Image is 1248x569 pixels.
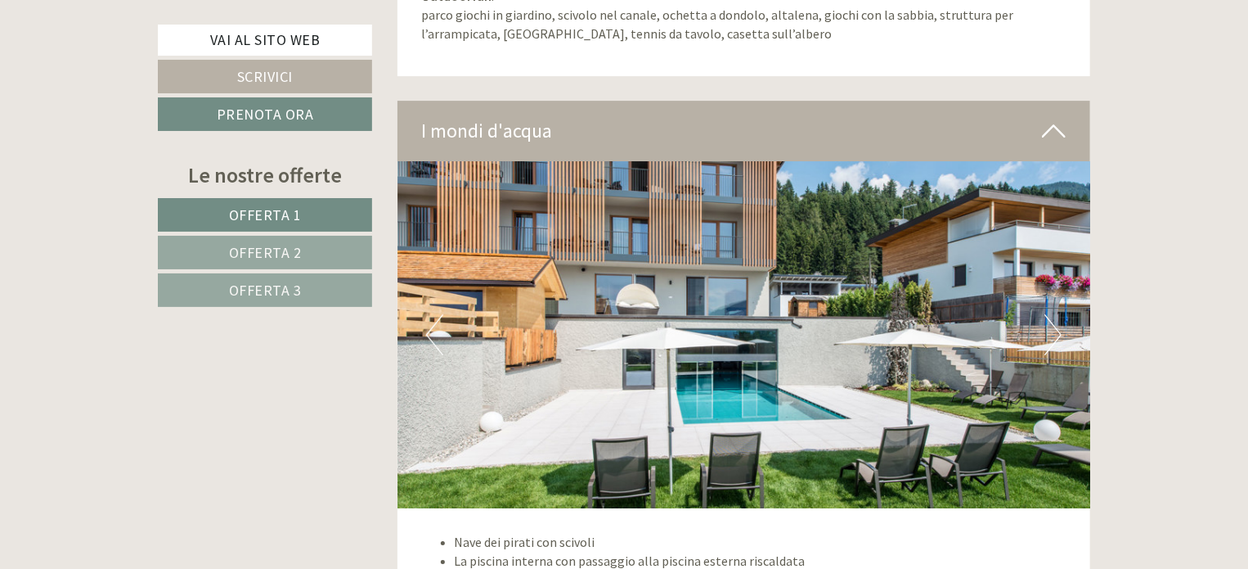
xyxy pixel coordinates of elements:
[229,243,302,262] span: Offerta 2
[25,47,240,61] div: Inso Sonnenheim
[158,25,372,56] a: Vai al sito web
[426,314,443,355] button: Previous
[455,553,806,569] span: La piscina interna con passaggio alla piscina esterna riscaldata
[293,12,352,40] div: [DATE]
[158,97,372,131] a: Prenota ora
[229,205,302,224] span: Offerta 1
[1044,314,1062,355] button: Next
[397,101,1091,161] div: I mondi d'acqua
[12,44,249,94] div: Buon giorno, come possiamo aiutarla?
[559,427,645,460] button: Invia
[455,534,595,550] span: Nave dei pirati con scivoli
[229,281,302,300] span: Offerta 3
[158,60,372,93] a: Scrivici
[25,79,240,91] small: 16:51
[158,160,372,190] div: Le nostre offerte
